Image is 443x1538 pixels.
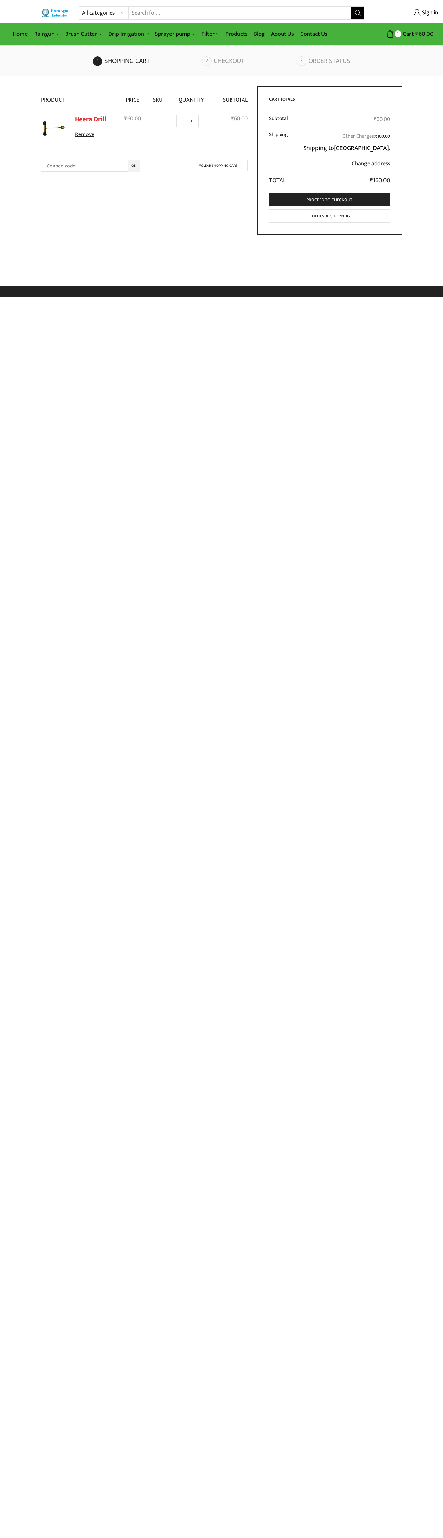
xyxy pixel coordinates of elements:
bdi: 60.00 [124,114,141,123]
th: Subtotal [213,86,248,109]
a: Change address [352,159,390,168]
a: Remove [75,131,114,139]
bdi: 160.00 [370,175,390,186]
strong: [GEOGRAPHIC_DATA] [334,143,389,153]
a: Blog [251,27,268,41]
a: Clear shopping cart [188,160,248,171]
input: OK [128,160,140,172]
a: Proceed to checkout [269,193,390,206]
a: Checkout [202,56,295,66]
p: Shipping to . [297,143,390,153]
input: Coupon code [41,160,140,172]
a: Raingun [31,27,62,41]
a: Drip Irrigation [105,27,152,41]
th: SKU [147,86,168,109]
th: Total [269,172,293,185]
th: Quantity [168,86,213,109]
bdi: 60.00 [374,115,390,124]
span: ₹ [231,114,234,123]
input: Product quantity [184,115,198,127]
a: Filter [198,27,222,41]
a: Brush Cutter [62,27,105,41]
input: Search for... [129,7,351,19]
a: Sprayer pump [152,27,198,41]
label: Other Charges: [342,132,390,141]
img: Heera Drill [41,116,66,141]
bdi: 60.00 [231,114,248,123]
span: 1 [395,30,401,37]
a: Sign in [374,7,438,19]
a: Continue shopping [269,209,390,223]
a: Contact Us [297,27,331,41]
th: Price [118,86,147,109]
span: ₹ [374,115,377,124]
span: ₹ [124,114,127,123]
a: About Us [268,27,297,41]
span: ₹ [370,175,373,186]
bdi: 100.00 [375,133,390,140]
span: Cart [401,30,414,38]
th: Product [41,86,118,109]
h2: Cart totals [269,97,390,107]
a: Products [222,27,251,41]
span: ₹ [375,133,377,140]
span: ₹ [415,29,419,39]
a: 1 Cart ₹60.00 [371,28,434,40]
bdi: 60.00 [415,29,434,39]
a: Home [9,27,31,41]
span: Sign in [421,9,438,17]
th: Subtotal [269,111,293,128]
a: Heera Drill [75,114,106,125]
th: Shipping [269,128,293,172]
button: Search button [351,7,364,19]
